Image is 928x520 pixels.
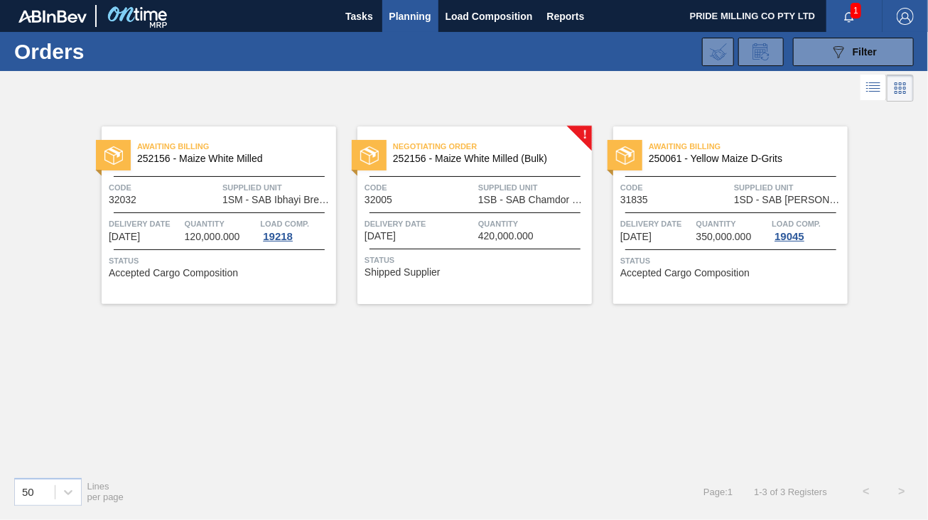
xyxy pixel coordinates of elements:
[22,486,34,498] div: 50
[478,195,588,205] span: 1SB - SAB Chamdor Brewery
[772,217,844,242] a: Load Comp.19045
[109,254,333,268] span: Status
[772,231,807,242] div: 19045
[104,146,123,165] img: status
[365,253,588,267] span: Status
[137,153,325,164] span: 252156 - Maize White Milled
[703,487,733,497] span: Page : 1
[887,75,914,102] div: Card Vision
[478,180,588,195] span: Supplied Unit
[185,232,240,242] span: 120,000.000
[826,6,872,26] button: Notifications
[592,126,848,304] a: statusAwaiting Billing250061 - Yellow Maize D-GritsCode31835Supplied Unit1SD - SAB [PERSON_NAME]D...
[793,38,914,66] button: Filter
[620,254,844,268] span: Status
[620,195,648,205] span: 31835
[344,8,375,25] span: Tasks
[620,232,652,242] span: 11/01/2025
[734,180,844,195] span: Supplied Unit
[260,217,333,242] a: Load Comp.19218
[393,139,592,153] span: Negotiating Order
[696,232,752,242] span: 350,000.000
[222,180,333,195] span: Supplied Unit
[897,8,914,25] img: Logout
[649,153,836,164] span: 250061 - Yellow Maize D-Grits
[109,232,140,242] span: 09/29/2025
[109,217,181,231] span: Delivery Date
[260,231,296,242] div: 19218
[620,180,730,195] span: Code
[734,195,844,205] span: 1SD - SAB Rosslyn Brewery
[696,217,769,231] span: Quantity
[851,3,861,18] span: 1
[620,217,693,231] span: Delivery Date
[754,487,827,497] span: 1 - 3 of 3 Registers
[260,217,309,231] span: Load Comp.
[446,8,533,25] span: Load Composition
[884,474,919,509] button: >
[109,180,219,195] span: Code
[616,146,635,165] img: status
[365,267,441,278] span: Shipped Supplier
[109,268,238,278] span: Accepted Cargo Composition
[336,126,592,304] a: !statusNegotiating Order252156 - Maize White Milled (Bulk)Code32005Supplied Unit1SB - SAB Chamdor...
[620,268,750,278] span: Accepted Cargo Composition
[478,231,534,242] span: 420,000.000
[649,139,848,153] span: Awaiting Billing
[848,474,884,509] button: <
[80,126,336,304] a: statusAwaiting Billing252156 - Maize White MilledCode32032Supplied Unit1SM - SAB Ibhayi BreweryDe...
[365,217,475,231] span: Delivery Date
[137,139,336,153] span: Awaiting Billing
[853,46,877,58] span: Filter
[360,146,379,165] img: status
[222,195,333,205] span: 1SM - SAB Ibhayi Brewery
[109,195,136,205] span: 32032
[365,195,392,205] span: 32005
[365,180,475,195] span: Code
[18,10,87,23] img: TNhmsLtSVTkK8tSr43FrP2fwEKptu5GPRR3wAAAABJRU5ErkJggg==
[478,217,588,231] span: Quantity
[738,38,784,66] div: Order Review Request
[365,231,396,242] span: 10/04/2025
[547,8,585,25] span: Reports
[14,43,212,60] h1: Orders
[185,217,257,231] span: Quantity
[772,217,821,231] span: Load Comp.
[702,38,734,66] div: Import Order Negotiation
[393,153,581,164] span: 252156 - Maize White Milled (Bulk)
[87,481,124,502] span: Lines per page
[860,75,887,102] div: List Vision
[389,8,431,25] span: Planning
